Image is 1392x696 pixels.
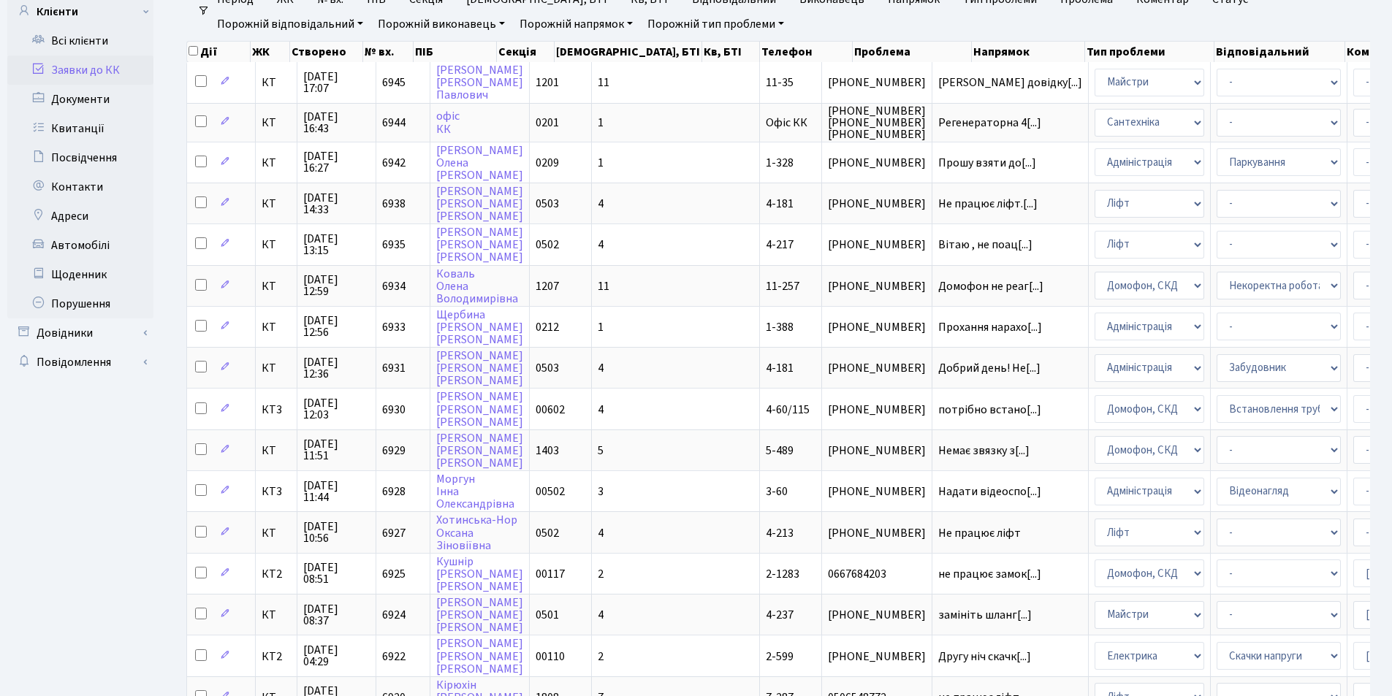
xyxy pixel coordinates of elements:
span: КТ [262,445,291,456]
span: [DATE] 17:07 [303,71,370,94]
a: Документи [7,85,153,114]
span: 4 [598,237,604,253]
span: 6924 [382,607,406,623]
span: 6934 [382,278,406,294]
span: 4 [598,525,604,541]
span: КТ [262,609,291,621]
span: Не працює ліфт.[...] [938,196,1038,212]
span: Немає звязку з[...] [938,443,1030,459]
span: Прохання нарахо[...] [938,319,1042,335]
span: 11 [598,278,609,294]
span: 4-217 [766,237,794,253]
span: не працює замок[...] [938,566,1041,582]
span: замініть шланг[...] [938,607,1032,623]
span: 4 [598,360,604,376]
a: Адреси [7,202,153,231]
span: КТ [262,527,291,539]
span: [DATE] 08:37 [303,603,370,627]
th: № вх. [363,42,414,62]
span: [PHONE_NUMBER] [828,486,926,497]
span: КТ [262,198,291,210]
span: 4-213 [766,525,794,541]
span: 6933 [382,319,406,335]
span: КТ [262,239,291,251]
span: [PHONE_NUMBER] [828,157,926,169]
th: Дії [187,42,251,62]
span: 4 [598,402,604,418]
span: [DATE] 16:27 [303,150,370,174]
span: КТ [262,157,291,169]
span: Прошу взяти до[...] [938,155,1036,171]
span: 6927 [382,525,406,541]
th: Проблема [853,42,972,62]
span: 5 [598,443,604,459]
a: Щербина[PERSON_NAME][PERSON_NAME] [436,307,523,348]
span: 2-599 [766,649,794,665]
a: Порожній напрямок [514,12,639,37]
span: КТ [262,77,291,88]
th: Секція [497,42,555,62]
a: Порушення [7,289,153,318]
span: [DATE] 16:43 [303,111,370,134]
span: 6929 [382,443,406,459]
a: Порожній тип проблеми [642,12,790,37]
span: КТ2 [262,568,291,580]
span: 6922 [382,649,406,665]
a: Порожній виконавець [372,12,511,37]
span: 6928 [382,483,406,500]
span: Добрий день! Не[...] [938,360,1041,376]
span: 6935 [382,237,406,253]
span: 3 [598,483,604,500]
span: [DATE] 08:51 [303,562,370,585]
th: Тип проблеми [1085,42,1214,62]
span: 4 [598,196,604,212]
a: Квитанції [7,114,153,143]
a: [PERSON_NAME]Олена[PERSON_NAME] [436,142,523,183]
span: [DATE] 13:15 [303,233,370,256]
span: 6930 [382,402,406,418]
span: 0667684203 [828,568,926,580]
span: [DATE] 04:29 [303,644,370,668]
span: [DATE] 12:56 [303,315,370,338]
th: Відповідальний [1214,42,1345,62]
span: 0503 [536,196,559,212]
a: [PERSON_NAME][PERSON_NAME][PERSON_NAME] [436,348,523,389]
span: 0503 [536,360,559,376]
span: КТ [262,362,291,374]
span: 0502 [536,237,559,253]
span: 1 [598,115,604,131]
a: КовальОленаВолодимирівна [436,266,518,307]
span: [PHONE_NUMBER] [828,445,926,456]
span: КТ2 [262,651,291,662]
span: 1-388 [766,319,794,335]
span: КТ [262,280,291,292]
a: Порожній відповідальний [211,12,369,37]
span: КТ [262,117,291,129]
th: ЖК [251,42,290,62]
span: 00502 [536,483,565,500]
span: 0201 [536,115,559,131]
span: 2 [598,566,604,582]
span: Надати відеоспо[...] [938,483,1041,500]
a: Повідомлення [7,348,153,377]
th: Телефон [760,42,853,62]
span: [DATE] 11:51 [303,438,370,462]
a: Всі клієнти [7,26,153,56]
span: Другу ніч скачк[...] [938,649,1031,665]
span: 6944 [382,115,406,131]
span: 6945 [382,74,406,91]
span: 11 [598,74,609,91]
span: [DATE] 12:36 [303,356,370,380]
span: [PHONE_NUMBER] [828,280,926,292]
span: 6938 [382,196,406,212]
a: [PERSON_NAME][PERSON_NAME][PERSON_NAME] [436,430,523,471]
span: 1 [598,319,604,335]
a: Щоденник [7,260,153,289]
a: [PERSON_NAME][PERSON_NAME][PERSON_NAME] [436,183,523,224]
span: 4-181 [766,360,794,376]
span: 00117 [536,566,565,582]
span: [PHONE_NUMBER] [828,527,926,539]
span: [PHONE_NUMBER] [828,321,926,333]
a: Кушнір[PERSON_NAME][PERSON_NAME] [436,554,523,594]
a: Заявки до КК [7,56,153,85]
